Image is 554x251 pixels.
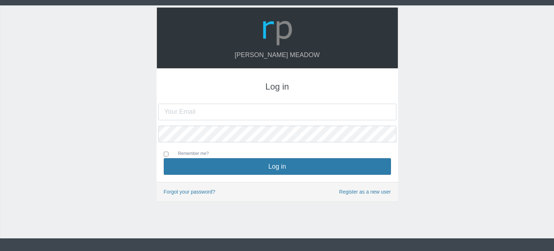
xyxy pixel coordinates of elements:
[164,158,391,175] button: Log in
[164,82,391,91] h3: Log in
[164,189,215,195] a: Forgot your password?
[158,104,396,120] input: Your Email
[171,150,209,158] label: Remember me?
[164,152,168,156] input: Remember me?
[164,52,391,59] h4: [PERSON_NAME] Meadow
[260,13,295,48] img: Logo
[339,188,391,196] a: Register as a new user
